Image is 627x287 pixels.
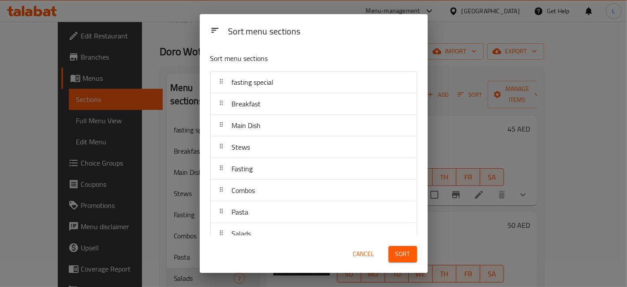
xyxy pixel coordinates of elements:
[211,223,417,245] div: Salads
[396,249,410,260] span: Sort
[232,97,261,110] span: Breakfast
[232,76,274,89] span: fasting special
[232,140,250,154] span: Stews
[232,119,261,132] span: Main Dish
[211,158,417,180] div: Fasting
[232,227,251,240] span: Salads
[388,246,417,262] button: Sort
[224,22,421,42] div: Sort menu sections
[211,201,417,223] div: Pasta
[211,180,417,201] div: Combos
[232,184,255,197] span: Combos
[211,72,417,93] div: fasting special
[232,162,253,175] span: Fasting
[211,115,417,136] div: Main Dish
[350,246,378,262] button: Cancel
[353,249,374,260] span: Cancel
[211,136,417,158] div: Stews
[211,93,417,115] div: Breakfast
[232,205,249,219] span: Pasta
[210,53,374,64] p: Sort menu sections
